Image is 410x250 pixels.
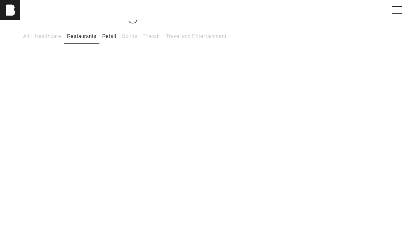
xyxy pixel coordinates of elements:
[32,30,64,43] button: Healthcare
[64,30,99,43] button: Restaurants
[99,30,119,43] button: Retail
[163,30,230,43] button: Travel and Entertainment
[119,30,141,43] button: Spirits
[141,30,163,43] button: Transit
[20,30,32,43] button: All
[20,0,390,25] h1: Chances are good we’ve worked on it.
